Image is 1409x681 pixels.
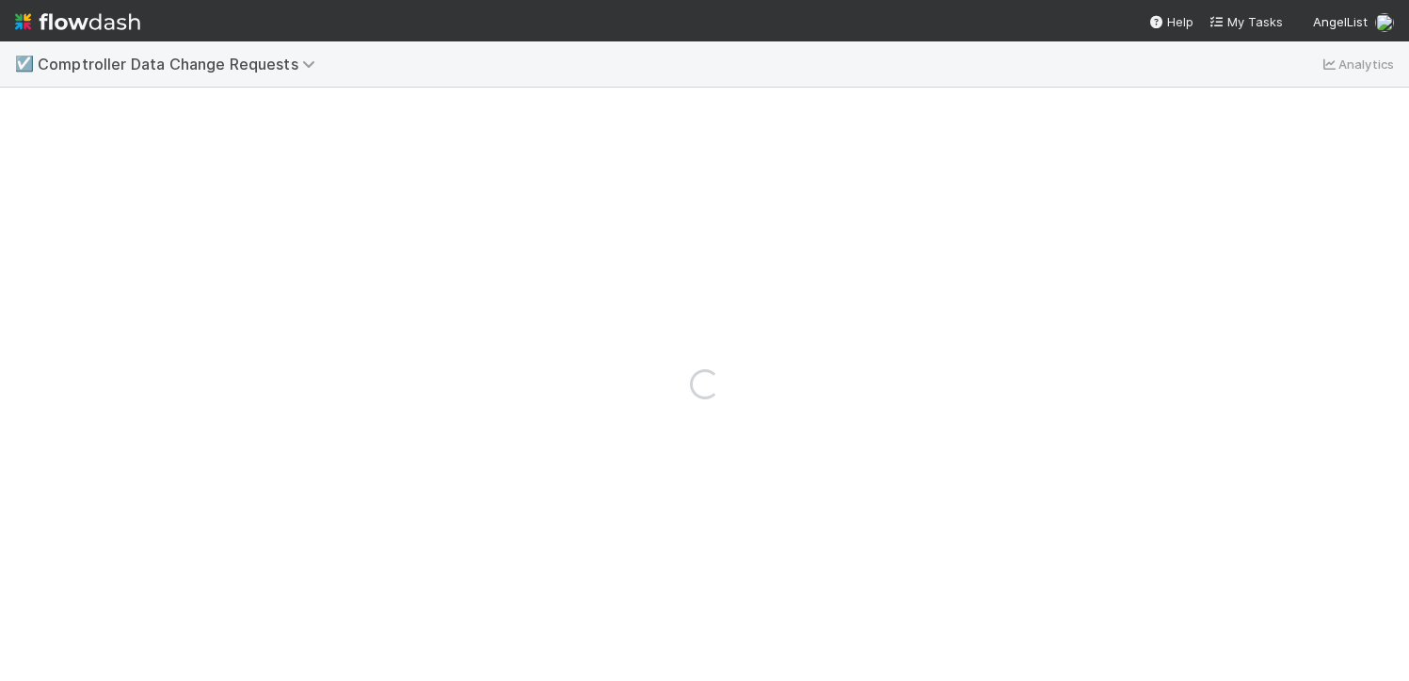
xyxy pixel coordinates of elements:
[1320,53,1394,75] a: Analytics
[38,55,325,73] span: Comptroller Data Change Requests
[15,56,34,72] span: ☑️
[15,6,140,38] img: logo-inverted-e16ddd16eac7371096b0.svg
[1209,14,1283,29] span: My Tasks
[1209,12,1283,31] a: My Tasks
[1313,14,1368,29] span: AngelList
[1148,12,1193,31] div: Help
[1375,13,1394,32] img: avatar_e7d5656d-bda2-4d83-89d6-b6f9721f96bd.png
